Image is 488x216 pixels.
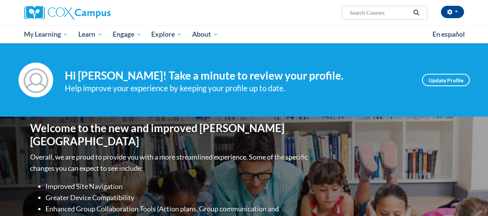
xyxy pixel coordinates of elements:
[192,30,218,39] span: About
[187,26,223,43] a: About
[108,26,147,43] a: Engage
[46,181,310,192] li: Improved Site Navigation
[24,6,111,20] img: Cox Campus
[432,30,465,38] span: En español
[422,74,470,86] a: Update Profile
[113,30,142,39] span: Engage
[441,6,464,18] button: Account Settings
[73,26,108,43] a: Learn
[65,82,410,95] div: Help improve your experience by keeping your profile up to date.
[30,151,310,174] p: Overall, we are proud to provide you with a more streamlined experience. Some of the specific cha...
[65,69,410,82] h4: Hi [PERSON_NAME]! Take a minute to review your profile.
[24,30,68,39] span: My Learning
[151,30,182,39] span: Explore
[19,26,74,43] a: My Learning
[19,63,53,97] img: Profile Image
[410,8,422,17] button: Search
[30,122,310,148] h1: Welcome to the new and improved [PERSON_NAME][GEOGRAPHIC_DATA]
[457,185,482,210] iframe: Button to launch messaging window
[78,30,103,39] span: Learn
[146,26,187,43] a: Explore
[427,26,470,43] a: En español
[349,8,410,17] input: Search Courses
[46,192,310,203] li: Greater Device Compatibility
[24,6,163,20] a: Cox Campus
[19,26,470,43] div: Main menu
